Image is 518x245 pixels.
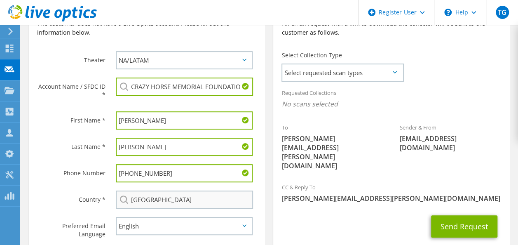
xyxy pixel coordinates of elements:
[37,217,105,238] label: Preferred Email Language
[273,84,509,115] div: Requested Collections
[281,51,342,59] label: Select Collection Type
[281,194,501,203] span: [PERSON_NAME][EMAIL_ADDRESS][PERSON_NAME][DOMAIN_NAME]
[444,9,452,16] svg: \n
[37,78,105,99] label: Account Name / SFDC ID *
[391,119,510,156] div: Sender & From
[273,179,509,207] div: CC & Reply To
[281,99,501,108] span: No scans selected
[282,64,403,81] span: Select requested scan types
[273,119,391,174] div: To
[400,134,502,152] span: [EMAIL_ADDRESS][DOMAIN_NAME]
[37,138,105,151] label: Last Name *
[37,19,257,37] p: The customer does not have a Live Optics account. Please fill out the information below.
[37,191,105,204] label: Country *
[37,164,105,177] label: Phone Number
[37,51,105,64] label: Theater
[431,215,497,238] button: Send Request
[496,6,509,19] span: TG
[281,19,501,37] p: An email request with a link to download the collector will be sent to the customer as follows.
[281,134,383,170] span: [PERSON_NAME][EMAIL_ADDRESS][PERSON_NAME][DOMAIN_NAME]
[37,111,105,125] label: First Name *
